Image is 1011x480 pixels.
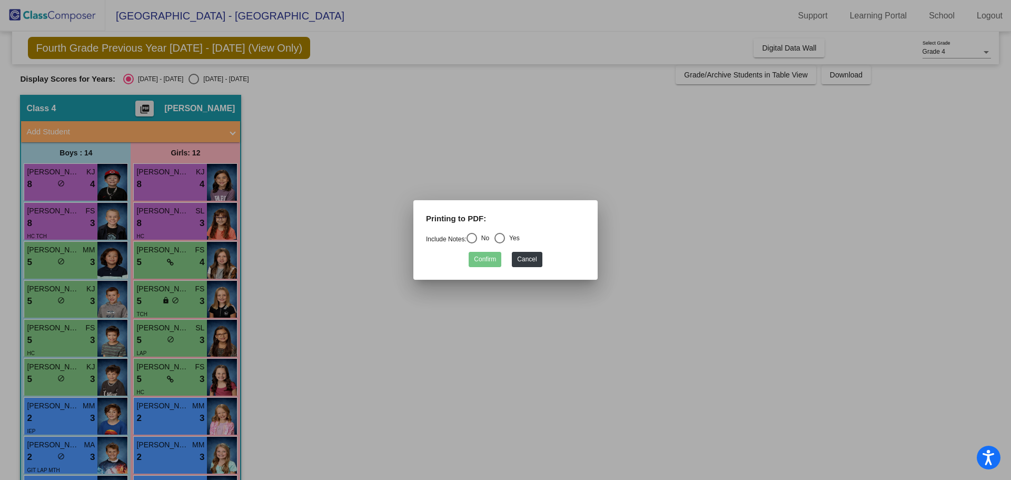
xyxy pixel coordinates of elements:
label: Printing to PDF: [426,213,486,225]
button: Confirm [469,252,501,267]
button: Cancel [512,252,542,267]
div: No [477,233,489,243]
a: Include Notes: [426,236,467,243]
mat-radio-group: Select an option [426,236,520,243]
div: Yes [505,233,520,243]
